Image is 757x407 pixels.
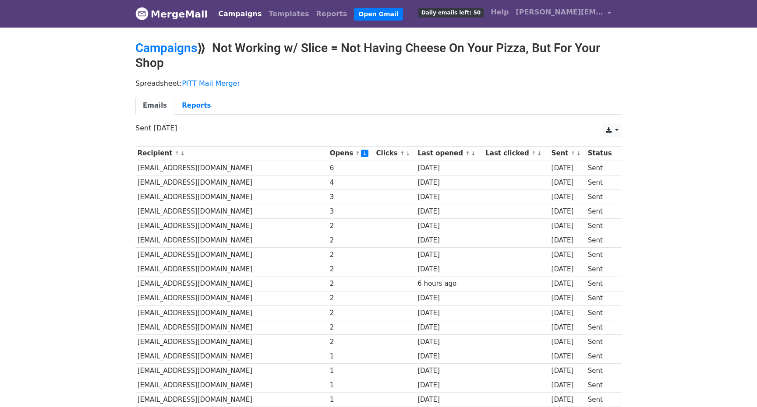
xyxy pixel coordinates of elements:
a: Reports [313,5,351,23]
td: [EMAIL_ADDRESS][DOMAIN_NAME] [135,219,328,233]
a: Campaigns [135,41,197,55]
th: Opens [328,146,374,161]
a: Emails [135,97,174,115]
a: ↑ [531,150,536,157]
div: [DATE] [417,308,481,318]
span: Daily emails left: 50 [418,8,484,18]
div: 2 [330,221,372,231]
div: [DATE] [417,178,481,188]
p: Spreadsheet: [135,79,622,88]
a: ↓ [361,150,368,157]
a: Help [487,4,512,21]
td: [EMAIL_ADDRESS][DOMAIN_NAME] [135,175,328,189]
div: [DATE] [552,192,584,202]
td: Sent [586,277,617,291]
div: [DATE] [552,351,584,361]
h2: ⟫ Not Working w/ Slice = Not Having Cheese On Your Pizza, But For Your Shop [135,41,622,70]
div: [DATE] [552,395,584,405]
td: [EMAIL_ADDRESS][DOMAIN_NAME] [135,248,328,262]
div: [DATE] [552,380,584,390]
div: 1 [330,380,372,390]
td: Sent [586,305,617,320]
td: Sent [586,175,617,189]
th: Status [586,146,617,161]
div: [DATE] [417,323,481,333]
iframe: Chat Widget [713,365,757,407]
p: Sent [DATE] [135,123,622,133]
td: Sent [586,334,617,349]
td: [EMAIL_ADDRESS][DOMAIN_NAME] [135,291,328,305]
td: [EMAIL_ADDRESS][DOMAIN_NAME] [135,334,328,349]
div: [DATE] [417,163,481,173]
div: 2 [330,235,372,246]
a: MergeMail [135,5,208,23]
div: 6 hours ago [417,279,481,289]
div: [DATE] [417,293,481,303]
div: 2 [330,337,372,347]
div: 4 [330,178,372,188]
td: [EMAIL_ADDRESS][DOMAIN_NAME] [135,305,328,320]
a: Open Gmail [354,8,403,21]
td: Sent [586,291,617,305]
a: ↓ [537,150,542,157]
td: [EMAIL_ADDRESS][DOMAIN_NAME] [135,189,328,204]
a: ↓ [180,150,185,157]
div: [DATE] [417,221,481,231]
th: Clicks [374,146,416,161]
div: [DATE] [552,337,584,347]
div: [DATE] [417,264,481,274]
div: [DATE] [552,264,584,274]
div: [DATE] [552,250,584,260]
td: Sent [586,364,617,378]
div: 2 [330,250,372,260]
span: [PERSON_NAME][EMAIL_ADDRESS][PERSON_NAME][DOMAIN_NAME] [516,7,603,18]
div: 1 [330,351,372,361]
td: [EMAIL_ADDRESS][DOMAIN_NAME] [135,320,328,334]
div: [DATE] [552,163,584,173]
div: [DATE] [417,337,481,347]
img: MergeMail logo [135,7,149,20]
div: 3 [330,207,372,217]
a: Reports [174,97,218,115]
td: [EMAIL_ADDRESS][DOMAIN_NAME] [135,378,328,393]
a: ↑ [355,150,360,157]
td: [EMAIL_ADDRESS][DOMAIN_NAME] [135,161,328,175]
div: 2 [330,308,372,318]
a: ↑ [465,150,470,157]
div: [DATE] [552,279,584,289]
div: [DATE] [552,366,584,376]
a: [PERSON_NAME][EMAIL_ADDRESS][PERSON_NAME][DOMAIN_NAME] [512,4,615,24]
div: [DATE] [417,351,481,361]
a: Daily emails left: 50 [415,4,487,21]
div: [DATE] [552,221,584,231]
div: [DATE] [417,395,481,405]
a: ↑ [400,150,405,157]
td: Sent [586,349,617,364]
td: [EMAIL_ADDRESS][DOMAIN_NAME] [135,233,328,248]
div: [DATE] [552,308,584,318]
div: [DATE] [552,323,584,333]
div: [DATE] [417,235,481,246]
th: Last opened [415,146,483,161]
td: Sent [586,248,617,262]
th: Last clicked [483,146,549,161]
div: 2 [330,293,372,303]
div: 2 [330,323,372,333]
a: ↓ [406,150,410,157]
a: ↓ [471,150,476,157]
td: Sent [586,262,617,277]
td: [EMAIL_ADDRESS][DOMAIN_NAME] [135,204,328,219]
div: [DATE] [552,178,584,188]
td: Sent [586,320,617,334]
a: Templates [265,5,312,23]
td: Sent [586,161,617,175]
div: [DATE] [417,250,481,260]
div: [DATE] [552,207,584,217]
td: Sent [586,219,617,233]
th: Recipient [135,146,328,161]
div: 2 [330,264,372,274]
div: 1 [330,395,372,405]
div: 2 [330,279,372,289]
td: Sent [586,378,617,393]
div: 6 [330,163,372,173]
